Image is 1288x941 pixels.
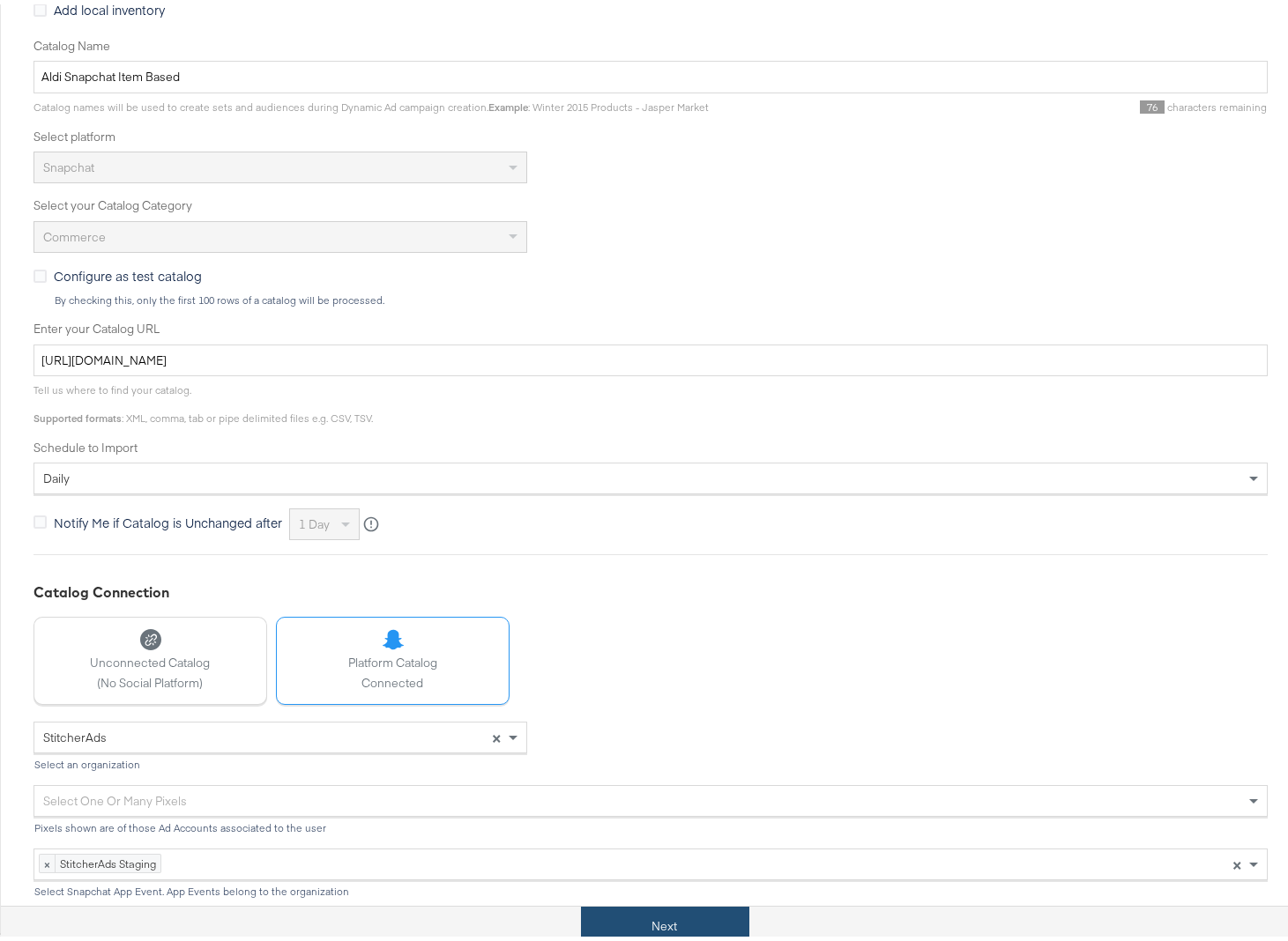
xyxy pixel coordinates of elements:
span: StitcherAds [43,725,107,741]
strong: Supported formats [34,407,122,420]
span: StitcherAds Staging [56,850,160,868]
span: (No Social Platform) [91,671,211,687]
strong: Example [488,96,528,109]
span: daily [43,466,70,482]
span: 1 day [299,512,330,528]
div: Select Snapchat App Event. App Events belong to the organization [34,881,1268,893]
span: Platform Catalog [348,650,437,667]
div: characters remaining [709,96,1268,110]
button: Platform CatalogConnected [276,612,510,700]
label: Select platform [34,124,1268,141]
input: Name your catalog e.g. My Dynamic Product Catalog [34,56,1268,89]
span: Notify Me if Catalog is Unchanged after [54,509,282,527]
div: Catalog Connection [34,578,1268,598]
span: Unconnected Catalog [91,650,211,667]
span: Connected [348,671,437,687]
input: Enter Catalog URL, e.g. http://www.example.com/products.xml [34,340,1268,373]
label: Catalog Name [34,33,1268,50]
div: Select an organization [34,754,527,767]
div: Pixels shown are of those Ad Accounts associated to the user [34,818,1268,830]
span: Clear value [489,718,504,748]
span: Catalog names will be used to create sets and audiences during Dynamic Ad campaign creation. : Wi... [34,96,709,109]
label: Enter your Catalog URL [34,316,1268,333]
span: Clear all [1230,845,1245,875]
span: Snapchat [43,155,94,171]
label: Schedule to Import [34,435,1268,452]
span: Configure as test catalog [54,263,202,280]
span: 76 [1140,96,1165,109]
div: Select one or many pixels [34,782,1267,811]
span: Commerce [43,225,106,241]
button: Unconnected Catalog(No Social Platform) [34,612,267,700]
span: × [493,724,502,740]
label: Select your Catalog Category [34,193,1268,210]
span: × [40,850,56,868]
span: Tell us where to find your catalog. : XML, comma, tab or pipe delimited files e.g. CSV, TSV. [34,379,373,420]
span: × [1233,851,1242,867]
div: By checking this, only the first 100 rows of a catalog will be processed. [54,290,1268,302]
